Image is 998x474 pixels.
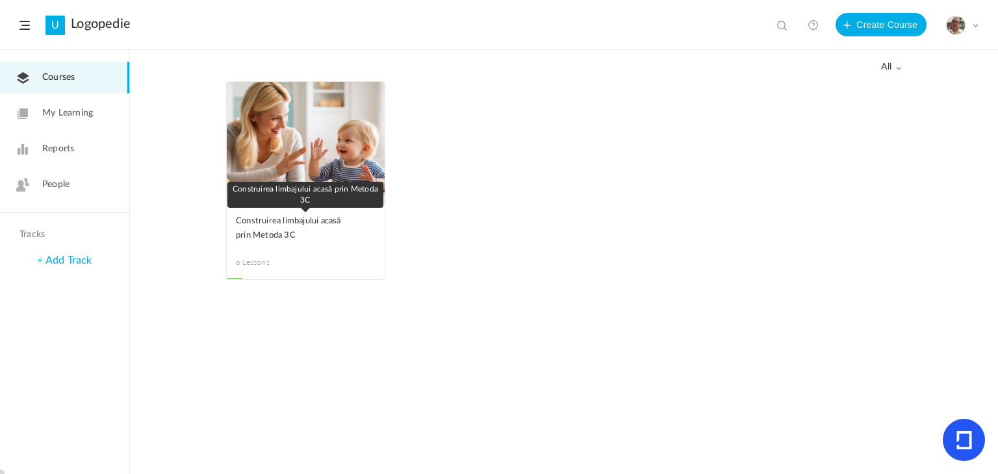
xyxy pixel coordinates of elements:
a: 0m [227,82,385,205]
span: My Learning [42,106,93,120]
h4: Tracks [19,229,107,240]
span: Construirea limbajului acasă prin Metoda 3C [236,214,356,243]
span: 0m [346,180,376,199]
a: Construirea limbajului acasă prin Metoda 3C [236,214,376,243]
span: Reports [42,142,74,156]
button: Create Course [836,13,927,36]
a: U [45,16,65,35]
span: 6 Lessons [236,256,306,268]
a: Logopedie [71,16,131,32]
span: People [42,178,70,192]
span: Courses [42,71,75,84]
span: all [881,62,902,73]
a: + Add Track [37,255,92,266]
img: eu.png [947,16,965,34]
